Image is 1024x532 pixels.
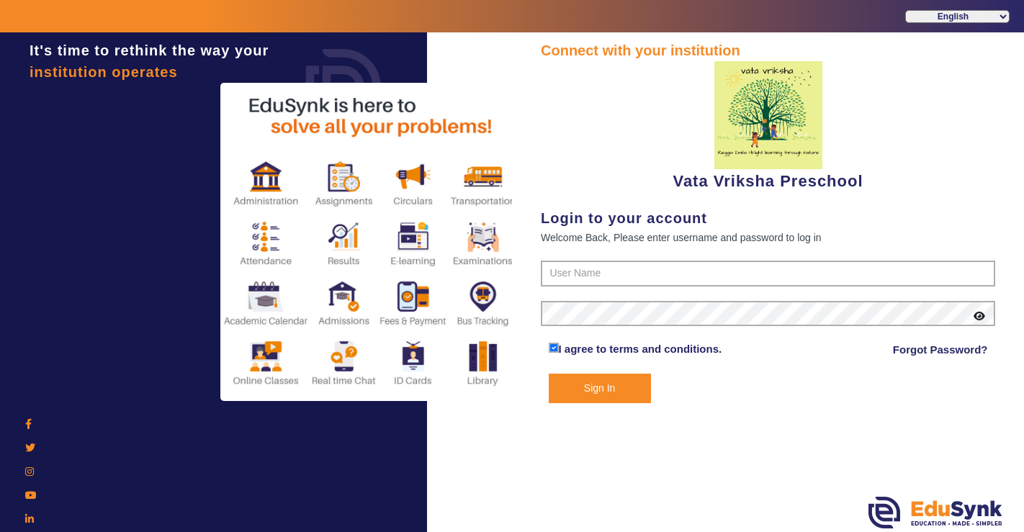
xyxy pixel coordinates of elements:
input: User Name [541,261,995,287]
a: Forgot Password? [893,341,988,359]
img: login2.png [220,83,523,401]
div: Vata Vriksha Preschool [541,61,995,193]
button: Sign In [549,374,651,403]
div: Welcome Back, Please enter username and password to log in [541,229,995,246]
img: 817d6453-c4a2-41f8-ac39-e8a470f27eea [714,61,822,169]
img: edusynk.png [868,497,1002,528]
a: I agree to terms and conditions. [559,343,722,355]
span: institution operates [30,64,178,80]
div: Login to your account [541,207,995,229]
div: Connect with your institution [541,40,995,61]
span: It's time to rethink the way your [30,42,269,58]
img: login.png [289,32,398,140]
